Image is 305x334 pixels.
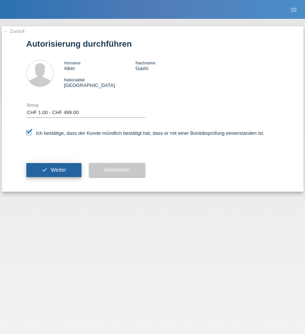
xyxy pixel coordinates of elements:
[41,167,48,173] i: check
[26,39,279,49] h1: Autorisierung durchführen
[64,78,85,82] span: Nationalität
[51,167,66,173] span: Weiter
[64,60,136,71] div: Albin
[290,6,297,14] i: menu
[26,163,81,177] button: check Weiter
[135,61,155,65] span: Nachname
[104,167,130,173] span: Abbrechen
[64,61,81,65] span: Vorname
[286,7,301,12] a: menu
[64,77,136,88] div: [GEOGRAPHIC_DATA]
[4,28,25,34] a: ← Zurück
[26,130,265,136] label: Ich bestätige, dass der Kunde mündlich bestätigt hat, dass er mit einer Bonitätsprüfung einversta...
[135,60,207,71] div: Gashi
[89,163,145,177] button: Abbrechen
